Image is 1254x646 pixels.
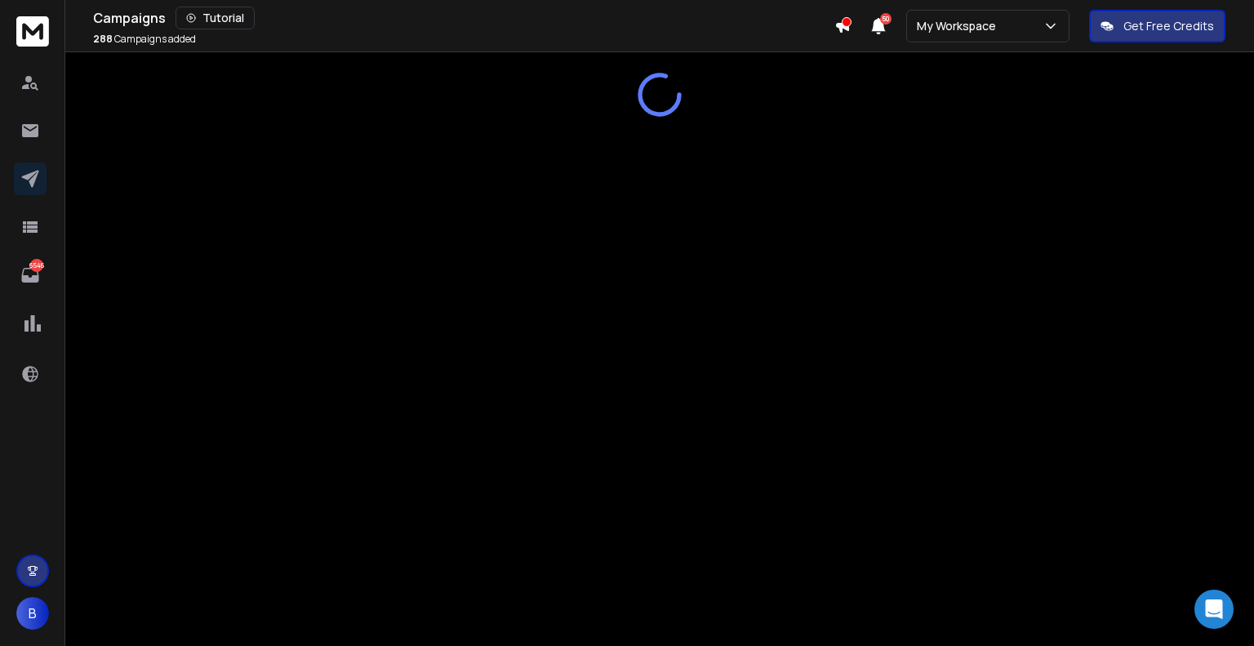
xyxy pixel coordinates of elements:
p: My Workspace [917,18,1003,34]
a: 6546 [14,259,47,292]
div: Campaigns [93,7,834,29]
button: B [16,597,49,630]
span: 50 [880,13,892,25]
span: 288 [93,32,113,46]
p: Get Free Credits [1123,18,1214,34]
div: Open Intercom Messenger [1194,590,1234,629]
p: Campaigns added [93,33,196,46]
button: Tutorial [176,7,255,29]
p: 6546 [30,259,43,272]
button: Get Free Credits [1089,10,1225,42]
